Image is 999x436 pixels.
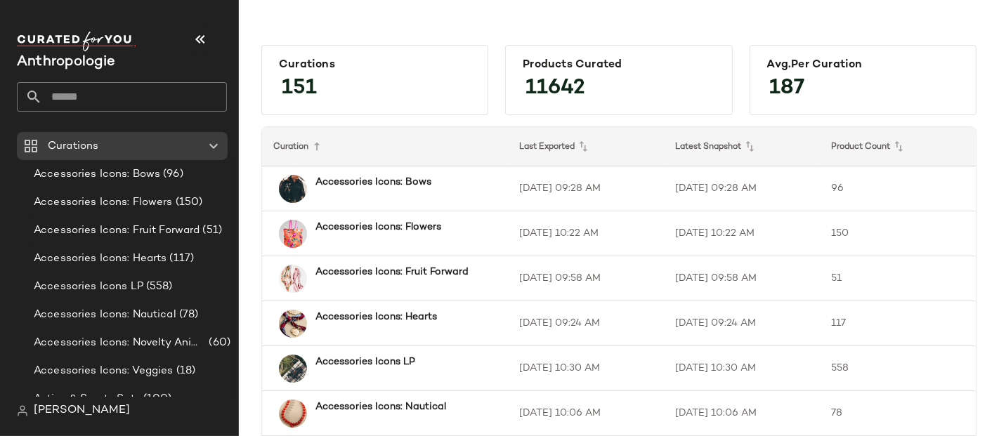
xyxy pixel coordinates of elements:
[664,301,820,346] td: [DATE] 09:24 AM
[315,265,469,279] b: Accessories Icons: Fruit Forward
[820,127,976,166] th: Product Count
[315,220,441,234] b: Accessories Icons: Flowers
[279,355,307,383] img: 102303997_012_b14
[523,58,714,72] div: Products Curated
[160,166,183,183] span: (96)
[508,346,664,391] td: [DATE] 10:30 AM
[511,63,599,114] span: 11642
[262,127,508,166] th: Curation
[664,211,820,256] td: [DATE] 10:22 AM
[756,63,819,114] span: 187
[279,399,307,428] img: 104029061_060_b
[767,58,959,72] div: Avg.per Curation
[315,399,446,414] b: Accessories Icons: Nautical
[173,194,203,211] span: (150)
[167,251,195,267] span: (117)
[820,301,976,346] td: 117
[508,391,664,436] td: [DATE] 10:06 AM
[34,402,130,419] span: [PERSON_NAME]
[200,223,223,239] span: (51)
[508,127,664,166] th: Last Exported
[268,63,331,114] span: 151
[34,307,176,323] span: Accessories Icons: Nautical
[34,391,141,407] span: Active & Sporty Sets
[206,335,230,351] span: (60)
[279,265,307,293] img: 102374097_064_b
[820,166,976,211] td: 96
[315,310,437,324] b: Accessories Icons: Hearts
[820,346,976,391] td: 558
[17,32,136,51] img: cfy_white_logo.C9jOOHJF.svg
[34,363,174,379] span: Accessories Icons: Veggies
[176,307,199,323] span: (78)
[279,220,307,248] img: 97730931_082_b
[34,223,200,239] span: Accessories Icons: Fruit Forward
[174,363,196,379] span: (18)
[143,279,173,295] span: (558)
[279,58,471,72] div: Curations
[820,211,976,256] td: 150
[34,194,173,211] span: Accessories Icons: Flowers
[48,138,98,154] span: Curations
[17,55,115,70] span: Current Company Name
[315,355,415,369] b: Accessories Icons LP
[820,391,976,436] td: 78
[664,127,820,166] th: Latest Snapshot
[279,175,307,203] img: 104351051_230_b14
[315,175,431,190] b: Accessories Icons: Bows
[820,256,976,301] td: 51
[34,251,167,267] span: Accessories Icons: Hearts
[508,256,664,301] td: [DATE] 09:58 AM
[508,211,664,256] td: [DATE] 10:22 AM
[508,301,664,346] td: [DATE] 09:24 AM
[664,166,820,211] td: [DATE] 09:28 AM
[17,405,28,416] img: svg%3e
[279,310,307,338] img: 104028923_061_b2
[664,391,820,436] td: [DATE] 10:06 AM
[508,166,664,211] td: [DATE] 09:28 AM
[34,335,206,351] span: Accessories Icons: Novelty Animal
[664,256,820,301] td: [DATE] 09:58 AM
[34,166,160,183] span: Accessories Icons: Bows
[34,279,143,295] span: Accessories Icons LP
[141,391,172,407] span: (100)
[664,346,820,391] td: [DATE] 10:30 AM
